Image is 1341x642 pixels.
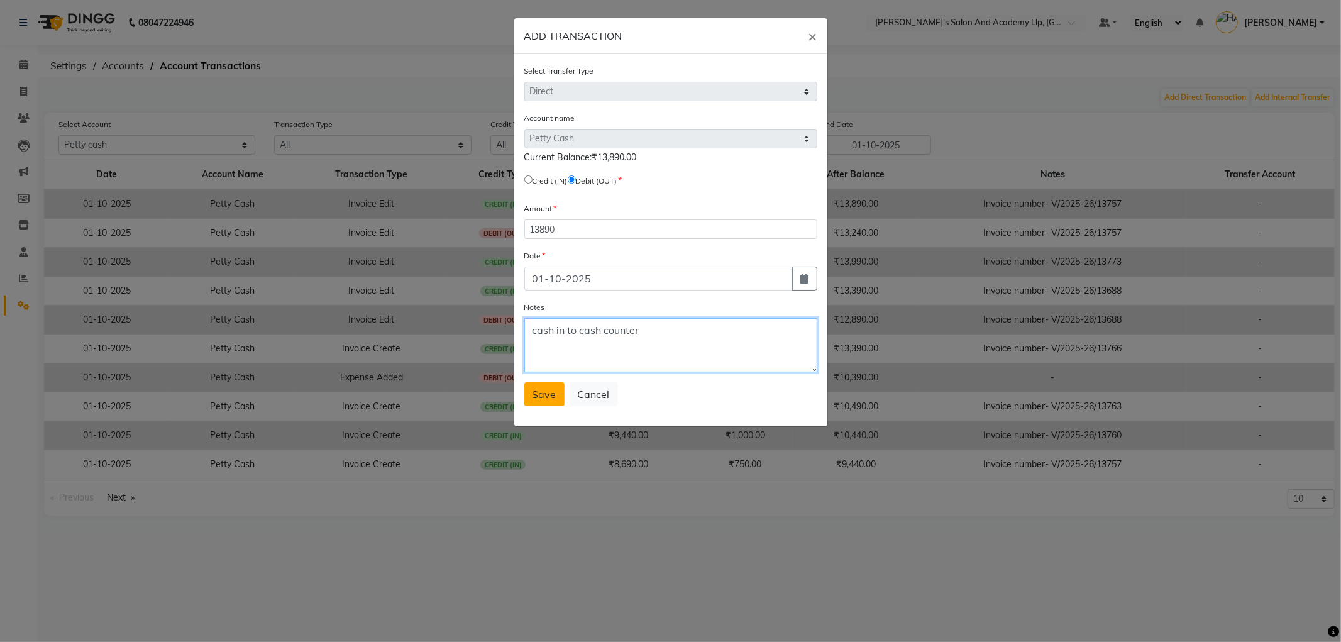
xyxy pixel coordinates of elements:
label: Credit (IN) [533,175,568,187]
label: Select Transfer Type [524,65,594,77]
span: Current Balance:₹13,890.00 [524,152,637,163]
span: Save [533,388,556,401]
label: Amount [524,203,557,214]
label: Account name [524,113,575,124]
button: Save [524,382,565,406]
span: × [808,26,817,45]
label: Notes [524,302,545,313]
label: Date [524,250,546,262]
label: Debit (OUT) [576,175,617,187]
button: Close [798,18,827,53]
button: Cancel [570,382,618,406]
h6: ADD TRANSACTION [524,28,622,43]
